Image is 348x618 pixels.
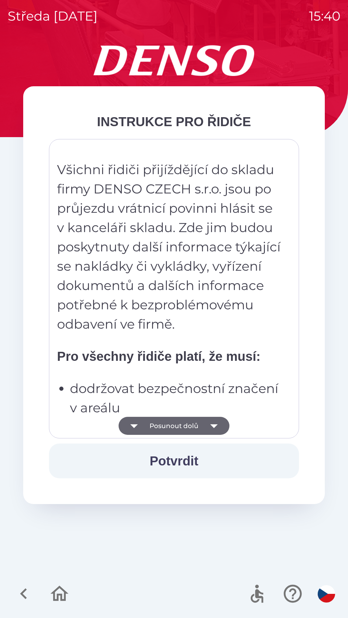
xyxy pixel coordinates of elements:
div: INSTRUKCE PRO ŘIDIČE [49,112,299,131]
p: středa [DATE] [8,6,98,26]
img: cs flag [318,585,335,603]
strong: Pro všechny řidiče platí, že musí: [57,349,260,363]
img: Logo [23,45,325,76]
p: dodržovat bezpečnostní značení v areálu [70,379,282,417]
p: Všichni řidiči přijíždějící do skladu firmy DENSO CZECH s.r.o. jsou po průjezdu vrátnicí povinni ... [57,160,282,334]
p: 15:40 [309,6,340,26]
button: Potvrdit [49,444,299,478]
button: Posunout dolů [119,417,229,435]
